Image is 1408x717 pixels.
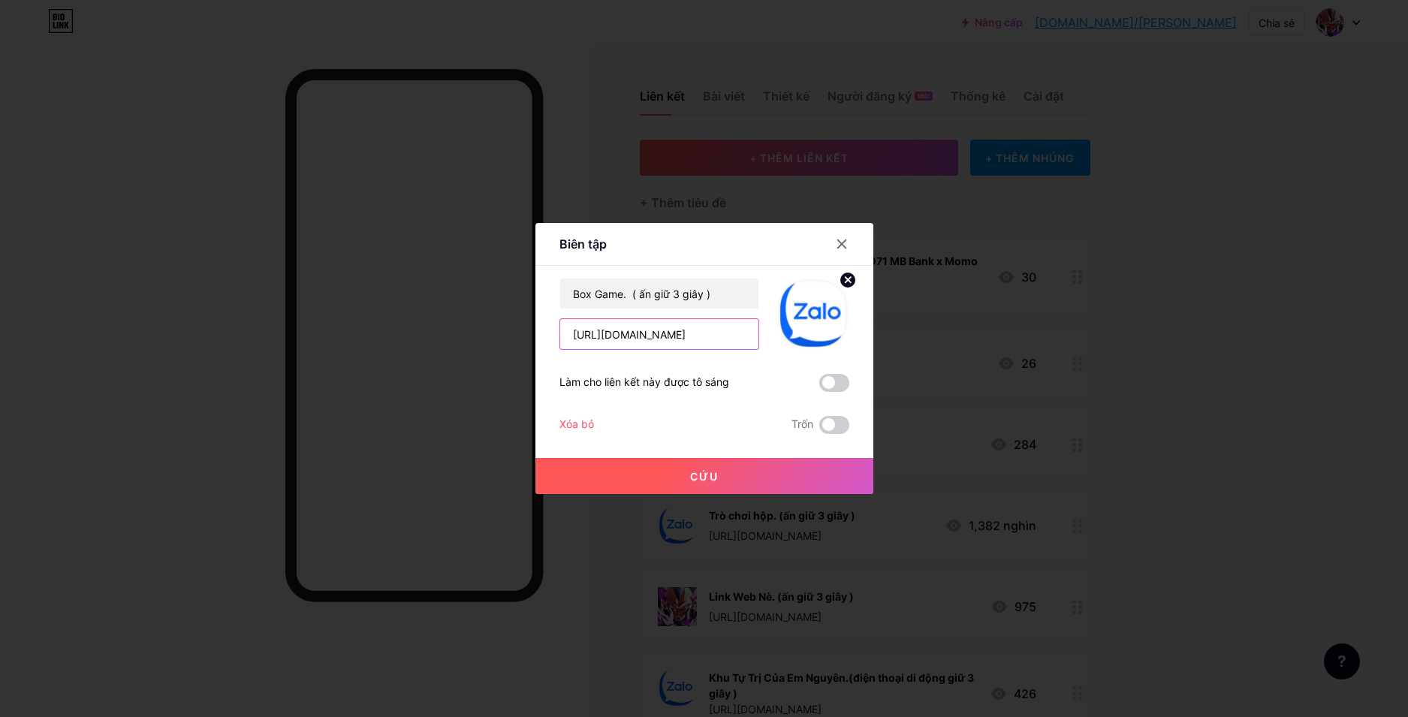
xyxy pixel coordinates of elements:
font: Làm cho liên kết này được tô sáng [559,375,729,388]
img: liên kết_hình thu nhỏ [777,278,849,350]
font: Trốn [791,417,813,430]
input: URL [560,319,758,349]
font: Cứu [690,470,719,483]
input: Tiêu đề [560,279,758,309]
font: Biên tập [559,236,607,252]
font: Xóa bỏ [559,417,594,430]
button: Cứu [535,458,873,494]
